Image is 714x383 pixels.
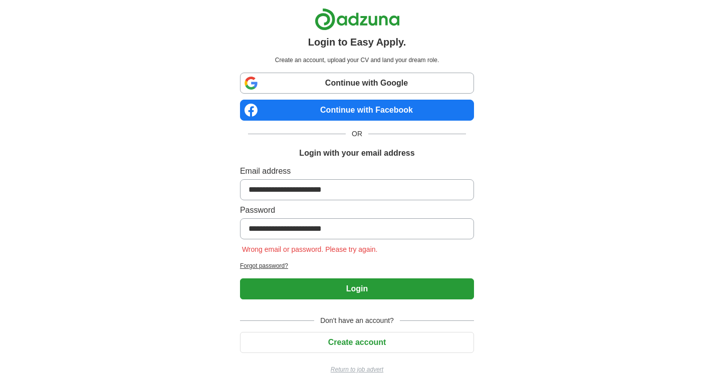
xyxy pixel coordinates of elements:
img: Adzuna logo [315,8,400,31]
h1: Login with your email address [299,147,414,159]
button: Create account [240,332,474,353]
a: Continue with Google [240,73,474,94]
h1: Login to Easy Apply. [308,35,406,50]
button: Login [240,278,474,299]
label: Email address [240,165,474,177]
span: Don't have an account? [314,315,400,326]
span: Wrong email or password. Please try again. [240,245,380,253]
a: Continue with Facebook [240,100,474,121]
a: Create account [240,338,474,346]
a: Forgot password? [240,261,474,270]
label: Password [240,204,474,216]
p: Create an account, upload your CV and land your dream role. [242,56,472,65]
a: Return to job advert [240,365,474,374]
span: OR [346,129,368,139]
